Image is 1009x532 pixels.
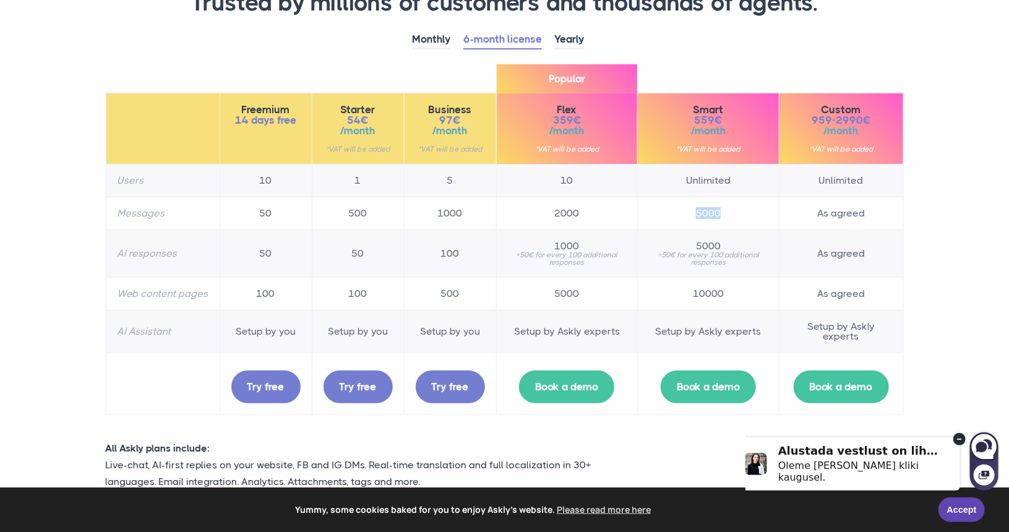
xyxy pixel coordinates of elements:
[312,230,404,277] td: 50
[324,371,393,403] a: Try free
[508,145,627,153] small: *VAT will be added
[324,145,393,153] small: *VAT will be added
[779,310,903,353] td: Setup by Askly experts
[416,105,485,115] span: Business
[779,197,903,230] td: As agreed
[106,164,220,197] th: Users
[938,497,985,522] a: Accept
[220,197,312,230] td: 50
[106,457,632,490] p: Live-chat, AI-first replies on your website, FB and IG DMs. Real-time translation and full locali...
[404,164,496,197] td: 5
[661,371,756,403] a: Book a demo
[416,371,485,403] a: Try free
[555,500,653,519] a: learn more about cookies
[508,251,627,266] small: +50€ for every 100 additional responses
[231,105,301,115] span: Freemium
[106,197,220,230] th: Messages
[779,164,903,197] td: Unlimited
[791,289,891,299] span: As agreed
[220,277,312,310] td: 100
[638,164,779,197] td: Unlimited
[106,230,220,277] th: AI responses
[496,164,638,197] td: 10
[745,416,1000,492] iframe: Askly chat
[497,64,638,93] span: Popular
[324,115,393,126] span: 54€
[106,310,220,353] th: AI Assistant
[649,115,768,126] span: 559€
[404,310,496,353] td: Setup by you
[312,277,404,310] td: 100
[404,230,496,277] td: 100
[519,371,614,403] a: Book a demo
[496,310,638,353] td: Setup by Askly experts
[33,28,197,41] div: Alustada vestlust on lihtne!
[791,105,891,115] span: Custom
[649,145,768,153] small: *VAT will be added
[312,310,404,353] td: Setup by you
[106,277,220,310] th: Web content pages
[18,500,930,519] span: Yummy, some cookies baked for you to enjoy Askly's website.
[649,126,768,136] span: /month
[416,145,485,153] small: *VAT will be added
[412,30,451,49] a: Monthly
[106,442,210,454] strong: All Askly plans include:
[638,310,779,353] td: Setup by Askly experts
[508,126,627,136] span: /month
[508,115,627,126] span: 359€
[324,105,393,115] span: Starter
[508,241,627,251] span: 1000
[791,249,891,259] span: As agreed
[638,277,779,310] td: 10000
[220,230,312,277] td: 50
[231,371,301,403] a: Try free
[220,310,312,353] td: Setup by you
[312,164,404,197] td: 1
[649,105,768,115] span: Smart
[324,126,393,136] span: /month
[404,197,496,230] td: 1000
[404,277,496,310] td: 500
[463,30,542,49] a: 6-month license
[649,241,768,251] span: 5000
[231,115,301,126] span: 14 days free
[791,115,891,126] span: 959-2990€
[220,164,312,197] td: 10
[312,197,404,230] td: 500
[496,197,638,230] td: 2000
[416,115,485,126] span: 97€
[508,105,627,115] span: Flex
[496,277,638,310] td: 5000
[33,43,197,67] div: Oleme [PERSON_NAME] kliki kaugusel.
[791,145,891,153] small: *VAT will be added
[416,126,485,136] span: /month
[554,30,585,49] a: Yearly
[794,371,889,403] a: Book a demo
[649,251,768,266] small: +50€ for every 100 additional responses
[791,126,891,136] span: /month
[638,197,779,230] td: 5000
